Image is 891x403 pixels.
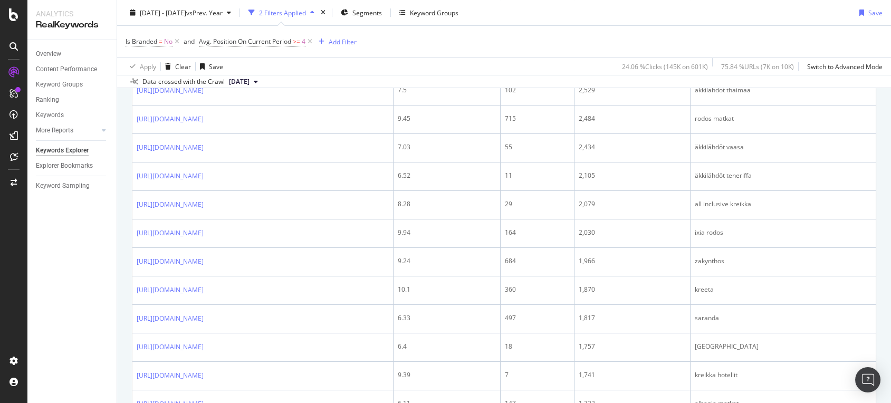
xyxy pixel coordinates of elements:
[695,171,872,180] div: äkkilähdöt teneriffa
[695,85,872,95] div: äkkilähdöt thaimaa
[137,171,204,181] a: [URL][DOMAIN_NAME]
[398,370,496,380] div: 9.39
[259,8,306,17] div: 2 Filters Applied
[398,342,496,351] div: 6.4
[137,313,204,324] a: [URL][DOMAIN_NAME]
[137,256,204,267] a: [URL][DOMAIN_NAME]
[137,85,204,96] a: [URL][DOMAIN_NAME]
[695,313,872,323] div: saranda
[695,256,872,266] div: zakynthos
[184,36,195,46] button: and
[186,8,223,17] span: vs Prev. Year
[410,8,458,17] div: Keyword Groups
[159,37,162,46] span: =
[855,4,883,21] button: Save
[398,256,496,266] div: 9.24
[140,8,186,17] span: [DATE] - [DATE]
[398,171,496,180] div: 6.52
[579,85,685,95] div: 2,529
[126,37,157,46] span: Is Branded
[505,256,570,266] div: 684
[337,4,386,21] button: Segments
[36,160,109,171] a: Explorer Bookmarks
[36,19,108,31] div: RealKeywords
[695,285,872,294] div: kreeta
[36,110,109,121] a: Keywords
[36,94,59,105] div: Ranking
[142,77,225,87] div: Data crossed with the Crawl
[579,199,685,209] div: 2,079
[329,37,357,46] div: Add Filter
[161,58,191,75] button: Clear
[505,114,570,123] div: 715
[225,75,262,88] button: [DATE]
[36,125,73,136] div: More Reports
[579,285,685,294] div: 1,870
[695,342,872,351] div: [GEOGRAPHIC_DATA]
[352,8,382,17] span: Segments
[36,64,97,75] div: Content Performance
[505,171,570,180] div: 11
[579,313,685,323] div: 1,817
[229,77,250,87] span: 2025 Aug. 17th
[302,34,305,49] span: 4
[398,228,496,237] div: 9.94
[695,199,872,209] div: all inclusive kreikka
[137,228,204,238] a: [URL][DOMAIN_NAME]
[695,370,872,380] div: kreikka hotellit
[505,199,570,209] div: 29
[398,142,496,152] div: 7.03
[505,142,570,152] div: 55
[199,37,291,46] span: Avg. Position On Current Period
[36,79,109,90] a: Keyword Groups
[579,370,685,380] div: 1,741
[398,285,496,294] div: 10.1
[36,160,93,171] div: Explorer Bookmarks
[579,342,685,351] div: 1,757
[36,94,109,105] a: Ranking
[126,4,235,21] button: [DATE] - [DATE]vsPrev. Year
[505,370,570,380] div: 7
[36,180,90,191] div: Keyword Sampling
[505,313,570,323] div: 497
[36,79,83,90] div: Keyword Groups
[807,62,883,71] div: Switch to Advanced Mode
[175,62,191,71] div: Clear
[855,367,880,392] div: Open Intercom Messenger
[695,228,872,237] div: ixia rodos
[36,145,109,156] a: Keywords Explorer
[695,114,872,123] div: rodos matkat
[314,35,357,48] button: Add Filter
[137,370,204,381] a: [URL][DOMAIN_NAME]
[209,62,223,71] div: Save
[721,62,794,71] div: 75.84 % URLs ( 7K on 10K )
[36,145,89,156] div: Keywords Explorer
[137,142,204,153] a: [URL][DOMAIN_NAME]
[137,114,204,124] a: [URL][DOMAIN_NAME]
[505,228,570,237] div: 164
[244,4,319,21] button: 2 Filters Applied
[36,49,109,60] a: Overview
[622,62,708,71] div: 24.06 % Clicks ( 145K on 601K )
[579,228,685,237] div: 2,030
[137,199,204,210] a: [URL][DOMAIN_NAME]
[579,256,685,266] div: 1,966
[164,34,173,49] span: No
[398,85,496,95] div: 7.5
[36,125,99,136] a: More Reports
[126,58,156,75] button: Apply
[184,37,195,46] div: and
[196,58,223,75] button: Save
[803,58,883,75] button: Switch to Advanced Mode
[505,85,570,95] div: 102
[395,4,463,21] button: Keyword Groups
[868,8,883,17] div: Save
[36,49,61,60] div: Overview
[36,110,64,121] div: Keywords
[398,199,496,209] div: 8.28
[695,142,872,152] div: äkkilähdöt vaasa
[36,64,109,75] a: Content Performance
[36,8,108,19] div: Analytics
[398,313,496,323] div: 6.33
[137,285,204,295] a: [URL][DOMAIN_NAME]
